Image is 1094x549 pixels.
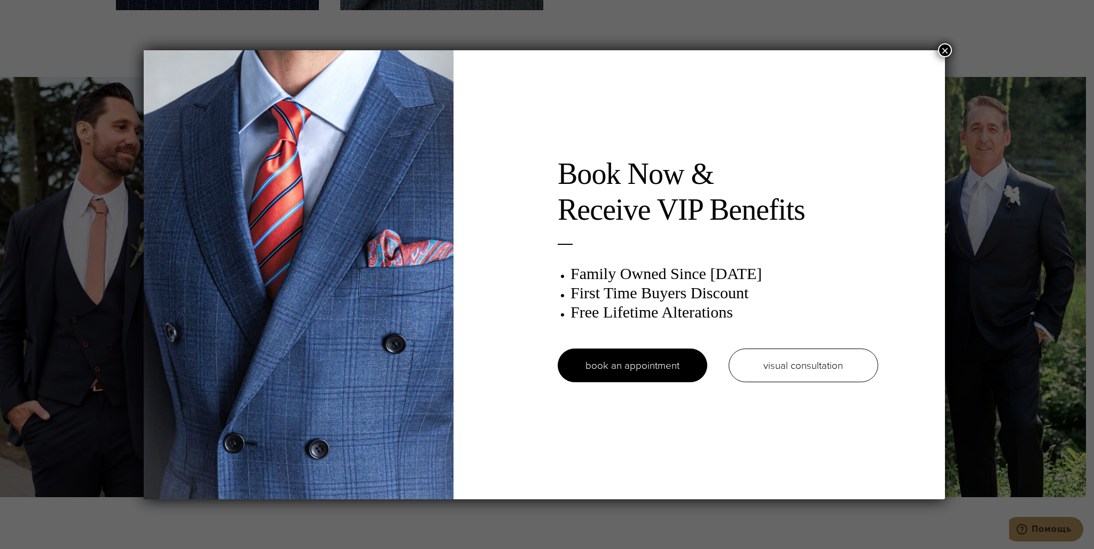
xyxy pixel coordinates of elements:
span: Помощь [22,7,62,17]
button: Close [938,43,952,57]
h3: First Time Buyers Discount [571,283,878,303]
a: visual consultation [729,349,878,382]
h2: Book Now & Receive VIP Benefits [558,156,878,228]
a: book an appointment [558,349,707,382]
h3: Family Owned Since [DATE] [571,264,878,283]
h3: Free Lifetime Alterations [571,303,878,322]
